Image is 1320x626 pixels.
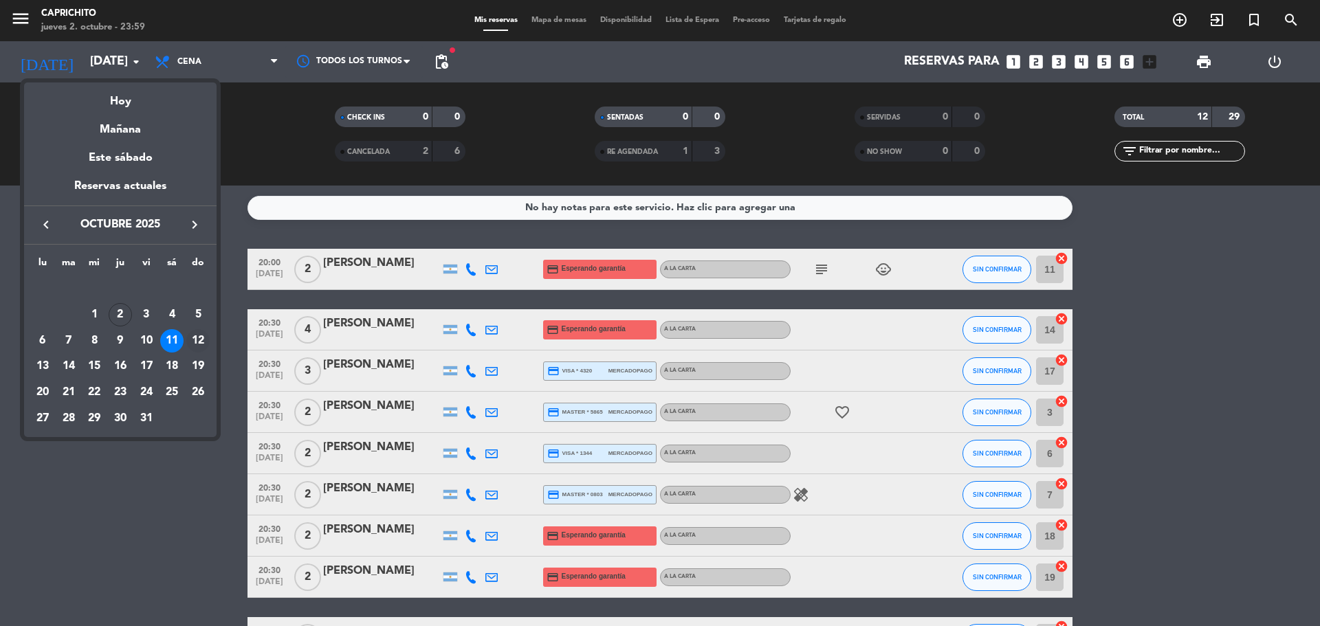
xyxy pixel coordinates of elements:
[159,255,186,276] th: sábado
[58,216,182,234] span: octubre 2025
[38,216,54,233] i: keyboard_arrow_left
[30,276,211,302] td: OCT.
[159,379,186,405] td: 25 de octubre de 2025
[185,379,211,405] td: 26 de octubre de 2025
[160,381,184,404] div: 25
[135,381,158,404] div: 24
[185,302,211,328] td: 5 de octubre de 2025
[24,82,217,111] div: Hoy
[57,407,80,430] div: 28
[81,328,107,354] td: 8 de octubre de 2025
[185,353,211,379] td: 19 de octubre de 2025
[133,328,159,354] td: 10 de octubre de 2025
[57,355,80,378] div: 14
[56,405,82,432] td: 28 de octubre de 2025
[81,302,107,328] td: 1 de octubre de 2025
[57,381,80,404] div: 21
[186,329,210,353] div: 12
[31,355,54,378] div: 13
[24,111,217,139] div: Mañana
[109,355,132,378] div: 16
[57,329,80,353] div: 7
[82,329,106,353] div: 8
[159,353,186,379] td: 18 de octubre de 2025
[185,328,211,354] td: 12 de octubre de 2025
[107,405,133,432] td: 30 de octubre de 2025
[185,255,211,276] th: domingo
[160,355,184,378] div: 18
[31,329,54,353] div: 6
[135,329,158,353] div: 10
[160,329,184,353] div: 11
[81,255,107,276] th: miércoles
[107,328,133,354] td: 9 de octubre de 2025
[135,355,158,378] div: 17
[109,381,132,404] div: 23
[81,405,107,432] td: 29 de octubre de 2025
[81,353,107,379] td: 15 de octubre de 2025
[133,302,159,328] td: 3 de octubre de 2025
[107,302,133,328] td: 2 de octubre de 2025
[30,353,56,379] td: 13 de octubre de 2025
[159,328,186,354] td: 11 de octubre de 2025
[82,381,106,404] div: 22
[107,353,133,379] td: 16 de octubre de 2025
[186,381,210,404] div: 26
[82,303,106,326] div: 1
[133,353,159,379] td: 17 de octubre de 2025
[135,407,158,430] div: 31
[81,379,107,405] td: 22 de octubre de 2025
[82,407,106,430] div: 29
[182,216,207,234] button: keyboard_arrow_right
[109,329,132,353] div: 9
[56,328,82,354] td: 7 de octubre de 2025
[24,139,217,177] div: Este sábado
[30,379,56,405] td: 20 de octubre de 2025
[30,255,56,276] th: lunes
[34,216,58,234] button: keyboard_arrow_left
[30,328,56,354] td: 6 de octubre de 2025
[31,407,54,430] div: 27
[160,303,184,326] div: 4
[186,355,210,378] div: 19
[56,255,82,276] th: martes
[133,379,159,405] td: 24 de octubre de 2025
[31,381,54,404] div: 20
[159,302,186,328] td: 4 de octubre de 2025
[186,303,210,326] div: 5
[186,216,203,233] i: keyboard_arrow_right
[107,379,133,405] td: 23 de octubre de 2025
[82,355,106,378] div: 15
[24,177,217,205] div: Reservas actuales
[56,353,82,379] td: 14 de octubre de 2025
[30,405,56,432] td: 27 de octubre de 2025
[109,303,132,326] div: 2
[109,407,132,430] div: 30
[133,405,159,432] td: 31 de octubre de 2025
[135,303,158,326] div: 3
[107,255,133,276] th: jueves
[133,255,159,276] th: viernes
[56,379,82,405] td: 21 de octubre de 2025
